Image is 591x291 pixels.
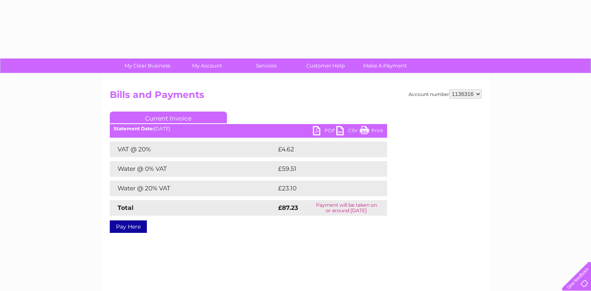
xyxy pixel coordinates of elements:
td: £59.51 [276,161,371,177]
td: VAT @ 20% [110,142,276,157]
a: CSV [336,126,360,137]
td: £23.10 [276,181,371,196]
div: Account number [409,89,482,99]
b: Statement Date: [114,126,154,131]
a: My Account [175,59,239,73]
strong: Total [118,204,134,211]
a: Customer Help [293,59,358,73]
td: £4.62 [276,142,369,157]
a: Pay Here [110,220,147,233]
a: Current Invoice [110,112,227,123]
a: Make A Payment [353,59,417,73]
h2: Bills and Payments [110,89,482,104]
a: Print [360,126,383,137]
a: PDF [313,126,336,137]
td: Water @ 20% VAT [110,181,276,196]
a: My Clear Business [115,59,180,73]
td: Water @ 0% VAT [110,161,276,177]
td: Payment will be taken on or around [DATE] [306,200,387,216]
strong: £87.23 [278,204,298,211]
a: Services [234,59,298,73]
div: [DATE] [110,126,387,131]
